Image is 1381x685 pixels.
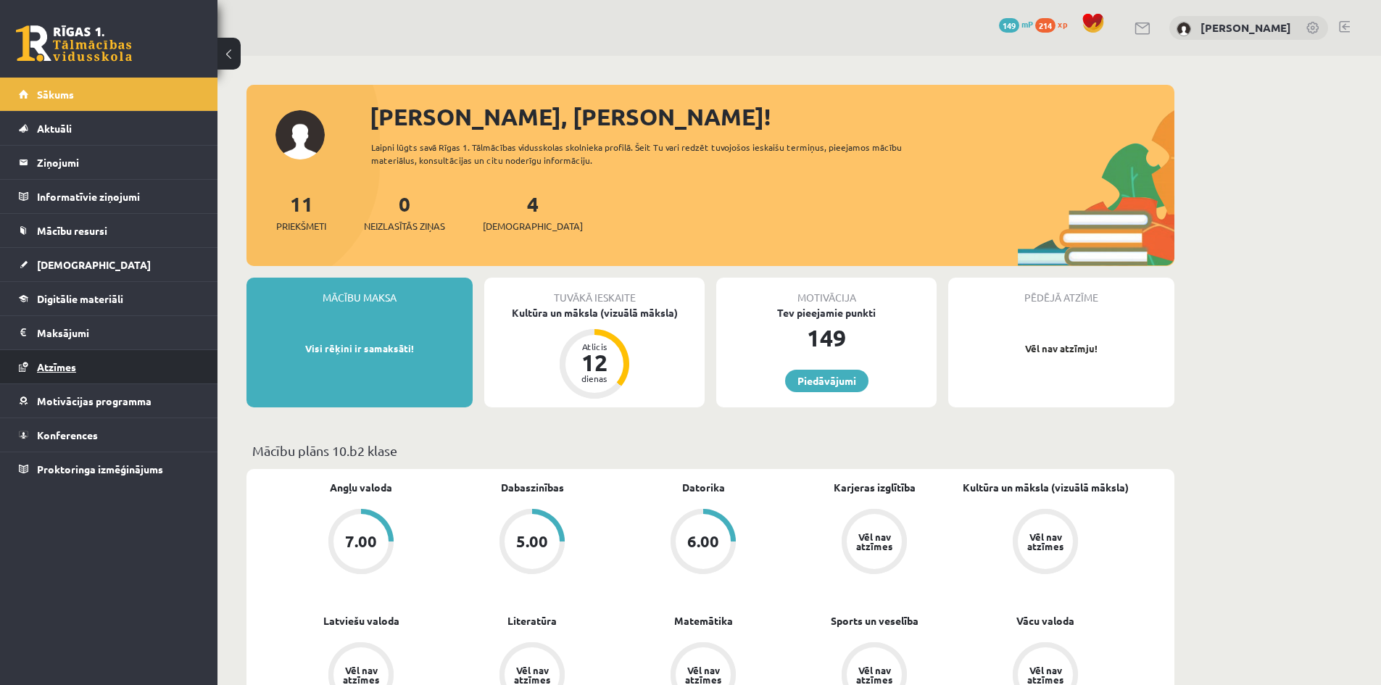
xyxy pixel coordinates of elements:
div: 6.00 [687,534,719,549]
span: Digitālie materiāli [37,292,123,305]
div: Pēdējā atzīme [948,278,1174,305]
a: Maksājumi [19,316,199,349]
div: Vēl nav atzīmes [854,532,895,551]
a: Latviešu valoda [323,613,399,628]
div: Tuvākā ieskaite [484,278,705,305]
a: 0Neizlasītās ziņas [364,191,445,233]
div: Tev pieejamie punkti [716,305,937,320]
a: Rīgas 1. Tālmācības vidusskola [16,25,132,62]
div: 12 [573,351,616,374]
a: 149 mP [999,18,1033,30]
div: Kultūra un māksla (vizuālā māksla) [484,305,705,320]
a: Vēl nav atzīmes [960,509,1131,577]
a: 5.00 [447,509,618,577]
span: Atzīmes [37,360,76,373]
a: Atzīmes [19,350,199,383]
span: xp [1058,18,1067,30]
span: 149 [999,18,1019,33]
a: Informatīvie ziņojumi [19,180,199,213]
div: Vēl nav atzīmes [683,665,723,684]
a: Angļu valoda [330,480,392,495]
legend: Ziņojumi [37,146,199,179]
a: Aktuāli [19,112,199,145]
a: Digitālie materiāli [19,282,199,315]
div: Vēl nav atzīmes [1025,532,1066,551]
div: 7.00 [345,534,377,549]
a: Ziņojumi [19,146,199,179]
a: [DEMOGRAPHIC_DATA] [19,248,199,281]
span: Sākums [37,88,74,101]
div: 149 [716,320,937,355]
span: [DEMOGRAPHIC_DATA] [483,219,583,233]
a: 6.00 [618,509,789,577]
span: Mācību resursi [37,224,107,237]
span: Priekšmeti [276,219,326,233]
div: Motivācija [716,278,937,305]
a: 7.00 [275,509,447,577]
p: Visi rēķini ir samaksāti! [254,341,465,356]
span: Proktoringa izmēģinājums [37,462,163,476]
legend: Informatīvie ziņojumi [37,180,199,213]
p: Vēl nav atzīmju! [955,341,1167,356]
a: Matemātika [674,613,733,628]
a: Literatūra [507,613,557,628]
a: [PERSON_NAME] [1200,20,1291,35]
a: 11Priekšmeti [276,191,326,233]
a: Mācību resursi [19,214,199,247]
a: Sākums [19,78,199,111]
a: 214 xp [1035,18,1074,30]
img: Marko Osemļjaks [1177,22,1191,36]
p: Mācību plāns 10.b2 klase [252,441,1169,460]
div: Vēl nav atzīmes [341,665,381,684]
span: Konferences [37,428,98,441]
a: Sports un veselība [831,613,918,628]
span: mP [1021,18,1033,30]
a: Kultūra un māksla (vizuālā māksla) [963,480,1129,495]
span: [DEMOGRAPHIC_DATA] [37,258,151,271]
a: Datorika [682,480,725,495]
span: 214 [1035,18,1056,33]
div: Vēl nav atzīmes [1025,665,1066,684]
a: Dabaszinības [501,480,564,495]
a: Piedāvājumi [785,370,868,392]
span: Motivācijas programma [37,394,152,407]
span: Neizlasītās ziņas [364,219,445,233]
a: Konferences [19,418,199,452]
a: Karjeras izglītība [834,480,916,495]
a: Kultūra un māksla (vizuālā māksla) Atlicis 12 dienas [484,305,705,401]
a: Motivācijas programma [19,384,199,418]
div: Vēl nav atzīmes [854,665,895,684]
legend: Maksājumi [37,316,199,349]
span: Aktuāli [37,122,72,135]
div: Atlicis [573,342,616,351]
div: dienas [573,374,616,383]
div: [PERSON_NAME], [PERSON_NAME]! [370,99,1174,134]
a: Vācu valoda [1016,613,1074,628]
div: Mācību maksa [246,278,473,305]
div: Vēl nav atzīmes [512,665,552,684]
a: Proktoringa izmēģinājums [19,452,199,486]
a: 4[DEMOGRAPHIC_DATA] [483,191,583,233]
div: Laipni lūgts savā Rīgas 1. Tālmācības vidusskolas skolnieka profilā. Šeit Tu vari redzēt tuvojošo... [371,141,928,167]
div: 5.00 [516,534,548,549]
a: Vēl nav atzīmes [789,509,960,577]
